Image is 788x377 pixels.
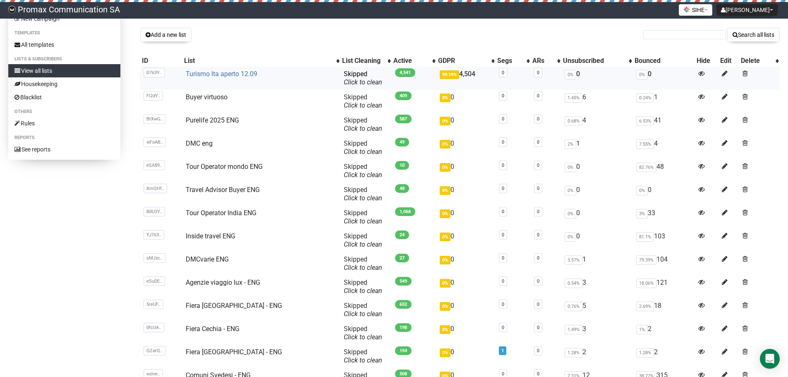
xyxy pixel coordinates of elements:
[436,136,496,159] td: 0
[565,93,582,103] span: 1.45%
[537,186,539,191] a: 0
[561,90,633,113] td: 6
[633,322,695,345] td: 2
[537,93,539,98] a: 0
[636,186,648,195] span: 0%
[395,300,412,309] span: 652
[344,264,382,271] a: Click to clean
[436,159,496,182] td: 0
[695,55,719,67] th: Hide: No sort applied, sorting is disabled
[395,323,412,332] span: 198
[633,206,695,229] td: 33
[502,209,504,214] a: 0
[344,348,382,364] span: Skipped
[720,57,737,65] div: Edit
[186,116,239,124] a: Purelife 2025 ENG
[636,302,654,311] span: 2.69%
[565,232,576,242] span: 0%
[186,163,263,170] a: Tour Operator mondo ENG
[395,115,412,123] span: 587
[144,207,165,216] span: B0U3Y..
[436,229,496,252] td: 0
[182,55,340,67] th: List: No sort applied, activate to apply an ascending sort
[636,116,654,126] span: 6.53%
[436,345,496,368] td: 0
[344,70,382,86] span: Skipped
[561,136,633,159] td: 1
[8,38,120,51] a: All templates
[633,55,695,67] th: Bounced: No sort applied, sorting is disabled
[8,28,120,38] li: Templates
[8,64,120,77] a: View all lists
[144,68,165,77] span: D763Y..
[186,348,282,356] a: Fiera [GEOGRAPHIC_DATA] - ENG
[344,287,382,295] a: Click to clean
[537,279,539,284] a: 0
[344,194,382,202] a: Click to clean
[561,67,633,90] td: 0
[344,209,382,225] span: Skipped
[502,70,504,75] a: 0
[739,55,780,67] th: Delete: No sort applied, activate to apply an ascending sort
[440,348,450,357] span: 0%
[186,325,240,333] a: Fiera Cechia - ENG
[741,57,771,65] div: Delete
[184,57,332,65] div: List
[440,325,450,334] span: 0%
[683,6,690,13] img: favicons
[344,148,382,156] a: Click to clean
[719,55,739,67] th: Edit: No sort applied, sorting is disabled
[633,113,695,136] td: 41
[537,255,539,261] a: 0
[186,139,213,147] a: DMC eng
[395,277,412,286] span: 549
[392,55,436,67] th: Active: No sort applied, activate to apply an ascending sort
[436,206,496,229] td: 0
[8,133,120,143] li: Reports
[344,255,382,271] span: Skipped
[144,161,165,170] span: eSA89..
[561,275,633,298] td: 3
[565,163,576,172] span: 0%
[144,184,167,193] span: XmQHf..
[496,55,530,67] th: Segs: No sort applied, activate to apply an ascending sort
[561,159,633,182] td: 0
[633,275,695,298] td: 121
[537,116,539,122] a: 0
[436,182,496,206] td: 0
[501,348,504,353] a: 1
[633,90,695,113] td: 1
[395,231,409,239] span: 24
[395,184,409,193] span: 48
[502,139,504,145] a: 0
[502,302,504,307] a: 0
[395,207,415,216] span: 1,068
[633,159,695,182] td: 48
[636,70,648,79] span: 0%
[633,136,695,159] td: 4
[565,70,576,79] span: 0%
[436,252,496,275] td: 0
[502,186,504,191] a: 0
[563,57,625,65] div: Unsubscribed
[140,28,192,42] button: Add a new list
[344,139,382,156] span: Skipped
[565,279,582,288] span: 0.54%
[636,279,656,288] span: 18.06%
[344,356,382,364] a: Click to clean
[497,57,522,65] div: Segs
[636,255,656,265] span: 79.39%
[679,4,712,16] button: SIHE
[140,55,182,67] th: ID: No sort applied, sorting is disabled
[344,217,382,225] a: Click to clean
[440,302,450,311] span: 0%
[537,70,539,75] a: 0
[344,240,382,248] a: Click to clean
[531,55,561,67] th: ARs: No sort applied, activate to apply an ascending sort
[144,346,165,355] span: QZarQ..
[436,275,496,298] td: 0
[440,186,450,195] span: 0%
[344,171,382,179] a: Click to clean
[436,298,496,322] td: 0
[440,279,450,288] span: 0%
